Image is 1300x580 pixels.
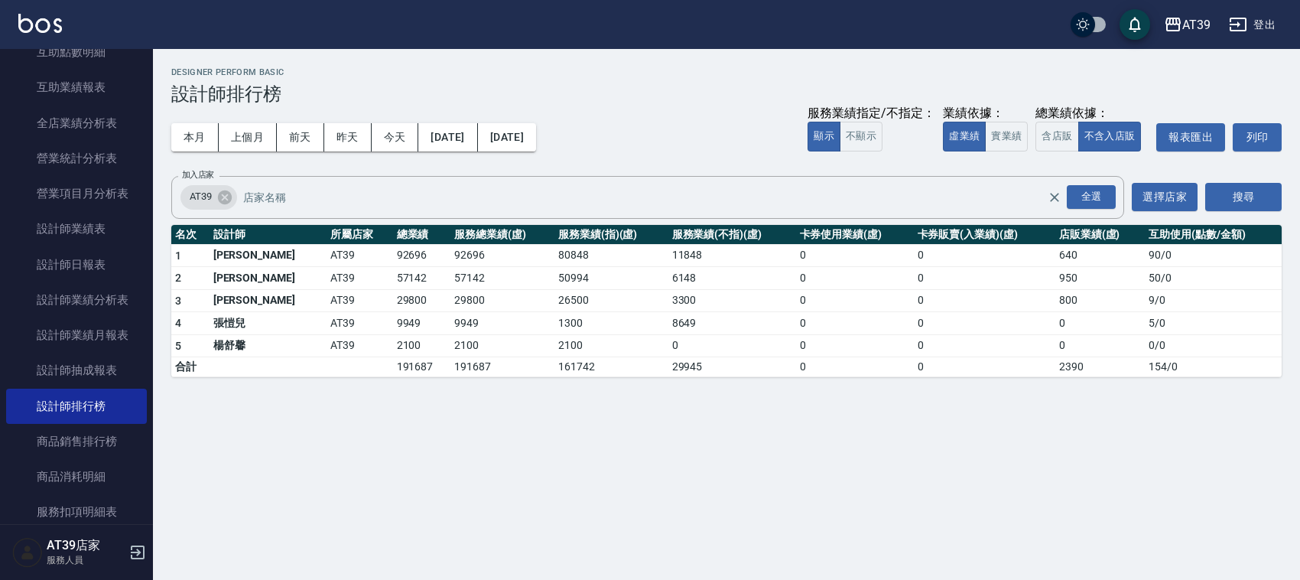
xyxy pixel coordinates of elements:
button: 本月 [171,123,219,152]
div: AT39 [1182,15,1211,34]
span: AT39 [180,189,221,204]
td: 0 [914,244,1055,267]
a: 全店業績分析表 [6,106,147,141]
h2: Designer Perform Basic [171,67,1282,77]
td: 2390 [1055,357,1145,377]
span: 4 [175,317,181,329]
td: 8649 [668,312,796,335]
h5: AT39店家 [47,538,125,553]
td: 57142 [393,267,451,290]
td: 191687 [450,357,554,377]
td: 0 [914,267,1055,290]
td: 640 [1055,244,1145,267]
button: save [1120,9,1150,40]
td: 2100 [450,334,554,357]
td: 950 [1055,267,1145,290]
td: 0 [914,334,1055,357]
td: 57142 [450,267,554,290]
td: [PERSON_NAME] [210,244,327,267]
th: 互助使用(點數/金額) [1145,225,1282,245]
td: 0 [668,334,796,357]
td: 2100 [554,334,668,357]
th: 設計師 [210,225,327,245]
td: 92696 [450,244,554,267]
td: 92696 [393,244,451,267]
button: 不顯示 [840,122,882,152]
span: 1 [175,249,181,262]
a: 設計師排行榜 [6,389,147,424]
span: 5 [175,340,181,352]
div: AT39 [180,185,237,210]
td: 90 / 0 [1145,244,1282,267]
td: 0 [796,267,914,290]
td: 0 [1055,312,1145,335]
td: 0 [914,357,1055,377]
td: 6148 [668,267,796,290]
td: 0 [914,312,1055,335]
td: 29800 [393,289,451,312]
td: 26500 [554,289,668,312]
span: 2 [175,272,181,284]
button: 不含入店販 [1078,122,1142,152]
button: Clear [1044,187,1065,208]
button: 含店販 [1035,122,1078,152]
th: 服務總業績(虛) [450,225,554,245]
button: 虛業績 [943,122,986,152]
td: [PERSON_NAME] [210,289,327,312]
td: 154 / 0 [1145,357,1282,377]
td: 張愷兒 [210,312,327,335]
td: 0 [914,289,1055,312]
a: 設計師業績表 [6,211,147,246]
button: 顯示 [808,122,840,152]
a: 設計師業績月報表 [6,318,147,353]
div: 業績依據： [943,106,1028,122]
button: 搜尋 [1205,183,1282,211]
button: 登出 [1223,11,1282,39]
td: 50 / 0 [1145,267,1282,290]
td: 0 [796,312,914,335]
button: 列印 [1233,123,1282,152]
img: Logo [18,14,62,33]
div: 總業績依據： [1035,106,1149,122]
table: a dense table [171,225,1282,378]
button: 上個月 [219,123,277,152]
td: 0 [796,244,914,267]
td: 80848 [554,244,668,267]
button: [DATE] [478,123,536,152]
button: 昨天 [324,123,372,152]
div: 全選 [1067,185,1116,209]
td: AT39 [327,312,392,335]
td: 50994 [554,267,668,290]
a: 服務扣項明細表 [6,494,147,529]
button: 前天 [277,123,324,152]
th: 卡券販賣(入業績)(虛) [914,225,1055,245]
a: 互助點數明細 [6,34,147,70]
a: 設計師抽成報表 [6,353,147,388]
a: 營業統計分析表 [6,141,147,176]
button: 實業績 [985,122,1028,152]
td: AT39 [327,244,392,267]
th: 服務業績(不指)(虛) [668,225,796,245]
button: Open [1064,182,1119,212]
div: 服務業績指定/不指定： [808,106,935,122]
td: 800 [1055,289,1145,312]
input: 店家名稱 [239,184,1075,210]
td: 29800 [450,289,554,312]
a: 營業項目月分析表 [6,176,147,211]
a: 互助業績報表 [6,70,147,105]
th: 名次 [171,225,210,245]
td: 1300 [554,312,668,335]
td: 11848 [668,244,796,267]
button: 今天 [372,123,419,152]
td: 3300 [668,289,796,312]
td: 0 [796,334,914,357]
th: 服務業績(指)(虛) [554,225,668,245]
button: 報表匯出 [1156,123,1225,152]
td: 0 [796,357,914,377]
td: 2100 [393,334,451,357]
th: 卡券使用業績(虛) [796,225,914,245]
td: 0 / 0 [1145,334,1282,357]
img: Person [12,537,43,568]
td: [PERSON_NAME] [210,267,327,290]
